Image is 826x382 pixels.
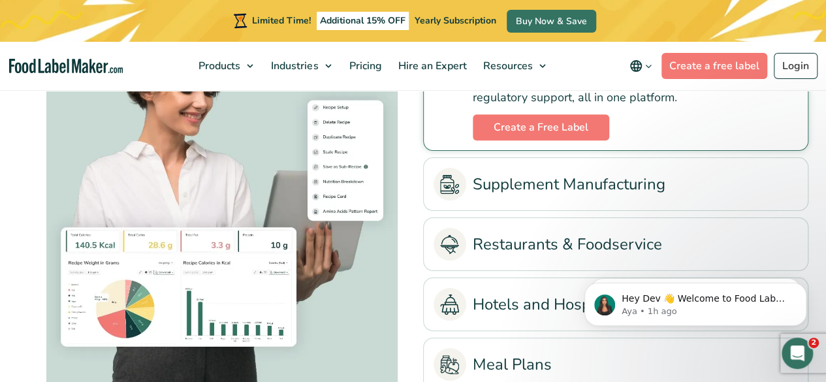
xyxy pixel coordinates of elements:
a: Hire an Expert [390,42,471,90]
a: Buy Now & Save [507,10,596,33]
span: Limited Time! [252,14,311,27]
a: Restaurants & Foodservice [434,228,798,261]
a: Login [774,53,818,79]
a: Supplement Manufacturing [434,168,798,200]
iframe: Intercom notifications message [565,255,826,347]
a: Industries [263,42,338,90]
iframe: Intercom live chat [782,338,813,369]
li: Supplement Manufacturing [423,157,808,211]
span: Pricing [345,59,383,73]
a: Create a Free Label [473,114,609,140]
li: Restaurants & Foodservice [423,217,808,271]
span: 2 [808,338,819,348]
span: Additional 15% OFF [317,12,409,30]
a: Resources [475,42,552,90]
a: Meal Plans [434,348,798,381]
span: Industries [267,59,319,73]
li: Hotels and Hospitality [423,278,808,331]
a: Products [191,42,260,90]
span: Hire an Expert [394,59,468,73]
a: Pricing [341,42,387,90]
span: Resources [479,59,533,73]
span: Products [195,59,242,73]
a: Hotels and Hospitality [434,288,798,321]
a: Create a free label [661,53,767,79]
span: Yearly Subscription [415,14,496,27]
